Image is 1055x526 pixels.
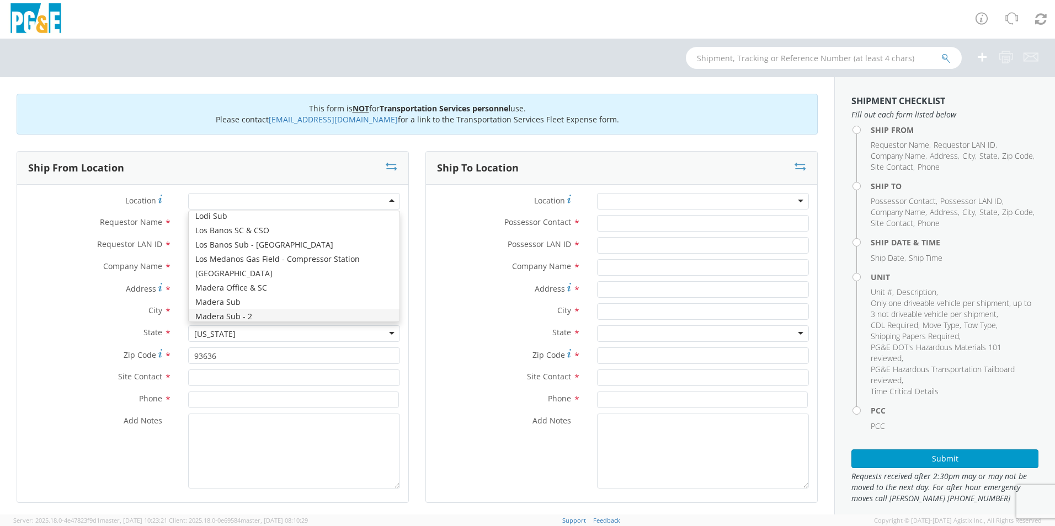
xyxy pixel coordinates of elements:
div: Madera Sub [189,295,399,309]
li: , [1002,207,1035,218]
span: Address [930,207,958,217]
span: Site Contact [871,162,913,172]
div: [US_STATE] [194,329,236,340]
span: Description [897,287,936,297]
li: , [871,253,906,264]
span: Server: 2025.18.0-4e47823f9d1 [13,516,167,524]
li: , [871,207,927,218]
span: Possessor LAN ID [940,196,1002,206]
span: Address [126,283,156,294]
h4: Unit [871,273,1038,281]
span: Ship Date [871,253,904,263]
div: Madera Sub - 2 [189,309,399,324]
span: Phone [548,393,571,404]
li: , [964,320,998,331]
li: , [871,139,931,151]
div: This form is for use. Please contact for a link to the Transportation Services Fleet Expense form. [17,94,818,135]
li: , [871,342,1036,364]
li: , [962,207,977,218]
span: Site Contact [871,218,913,228]
span: State [979,207,998,217]
span: City [962,207,975,217]
div: Los Medanos Gas Field - Compressor Station [189,252,399,266]
span: State [979,151,998,161]
a: [EMAIL_ADDRESS][DOMAIN_NAME] [269,114,398,125]
div: [GEOGRAPHIC_DATA] [189,266,399,281]
h4: Ship To [871,182,1038,190]
span: Zip Code [532,350,565,360]
span: City [148,305,162,315]
span: master, [DATE] 10:23:21 [100,516,167,524]
li: , [979,151,999,162]
li: , [871,287,894,298]
li: , [1002,151,1035,162]
li: , [923,320,961,331]
b: Transportation Services personnel [380,103,510,114]
input: Shipment, Tracking or Reference Number (at least 4 chars) [686,47,962,69]
span: Zip Code [1002,151,1033,161]
span: Time Critical Details [871,386,939,396]
li: , [871,162,915,173]
img: pge-logo-06675f144f4cfa6a6814.png [8,3,63,36]
span: Possessor LAN ID [508,239,571,249]
span: Phone [918,162,940,172]
span: Zip Code [1002,207,1033,217]
h3: Ship To Location [437,163,519,174]
h4: Ship From [871,126,1038,134]
div: Los Banos Sub - [GEOGRAPHIC_DATA] [189,238,399,252]
li: , [930,151,960,162]
span: Possessor Contact [504,217,571,227]
h3: Ship From Location [28,163,124,174]
span: Fill out each form listed below [851,109,1038,120]
li: , [871,364,1036,386]
span: Shipping Papers Required [871,331,959,341]
a: Feedback [593,516,620,524]
span: PCC [871,421,885,431]
span: Requests received after 2:30pm may or may not be moved to the next day. For after hour emergency ... [851,471,1038,504]
a: Support [562,516,586,524]
span: Only one driveable vehicle per shipment, up to 3 not driveable vehicle per shipment [871,298,1031,319]
li: , [940,196,1004,207]
li: , [897,287,938,298]
span: State [143,327,162,337]
span: Company Name [871,151,925,161]
span: Requestor LAN ID [97,239,162,249]
div: Madera Office & SC [189,281,399,295]
li: , [871,331,961,342]
span: Requestor LAN ID [934,139,995,150]
span: Site Contact [118,371,162,382]
span: Location [534,195,565,206]
button: Submit [851,449,1038,468]
h4: Ship Date & Time [871,238,1038,246]
li: , [871,196,937,207]
span: Possessor Contact [871,196,936,206]
li: , [871,320,920,331]
li: , [930,207,960,218]
li: , [962,151,977,162]
span: Zip Code [124,350,156,360]
h4: PCC [871,406,1038,415]
li: , [934,139,997,151]
span: Requestor Name [100,217,162,227]
span: Add Notes [124,415,162,426]
span: master, [DATE] 08:10:29 [241,516,308,524]
span: City [962,151,975,161]
span: PG&E Hazardous Transportation Tailboard reviewed [871,364,1015,385]
span: Phone [139,393,162,404]
li: , [979,207,999,218]
span: Company Name [512,261,571,271]
span: Company Name [871,207,925,217]
span: Unit # [871,287,892,297]
li: , [871,218,915,229]
span: Requestor Name [871,139,929,150]
span: Phone [918,218,940,228]
u: NOT [353,103,369,114]
span: Move Type [923,320,960,330]
li: , [871,151,927,162]
li: , [871,298,1036,320]
strong: Shipment Checklist [851,95,945,107]
span: Ship Time [909,253,942,263]
span: Location [125,195,156,206]
span: Tow Type [964,320,996,330]
span: PG&E DOT's Hazardous Materials 101 reviewed [871,342,1001,363]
